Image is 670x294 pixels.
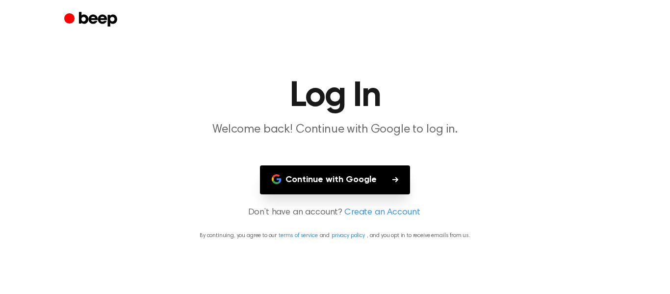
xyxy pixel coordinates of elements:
p: By continuing, you agree to our and , and you opt in to receive emails from us. [12,231,658,240]
button: Continue with Google [260,165,410,194]
a: Create an Account [344,206,420,219]
a: terms of service [279,233,317,239]
p: Welcome back! Continue with Google to log in. [147,122,523,138]
h1: Log In [84,79,586,114]
p: Don’t have an account? [12,206,658,219]
a: Beep [64,10,120,29]
a: privacy policy [332,233,365,239]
